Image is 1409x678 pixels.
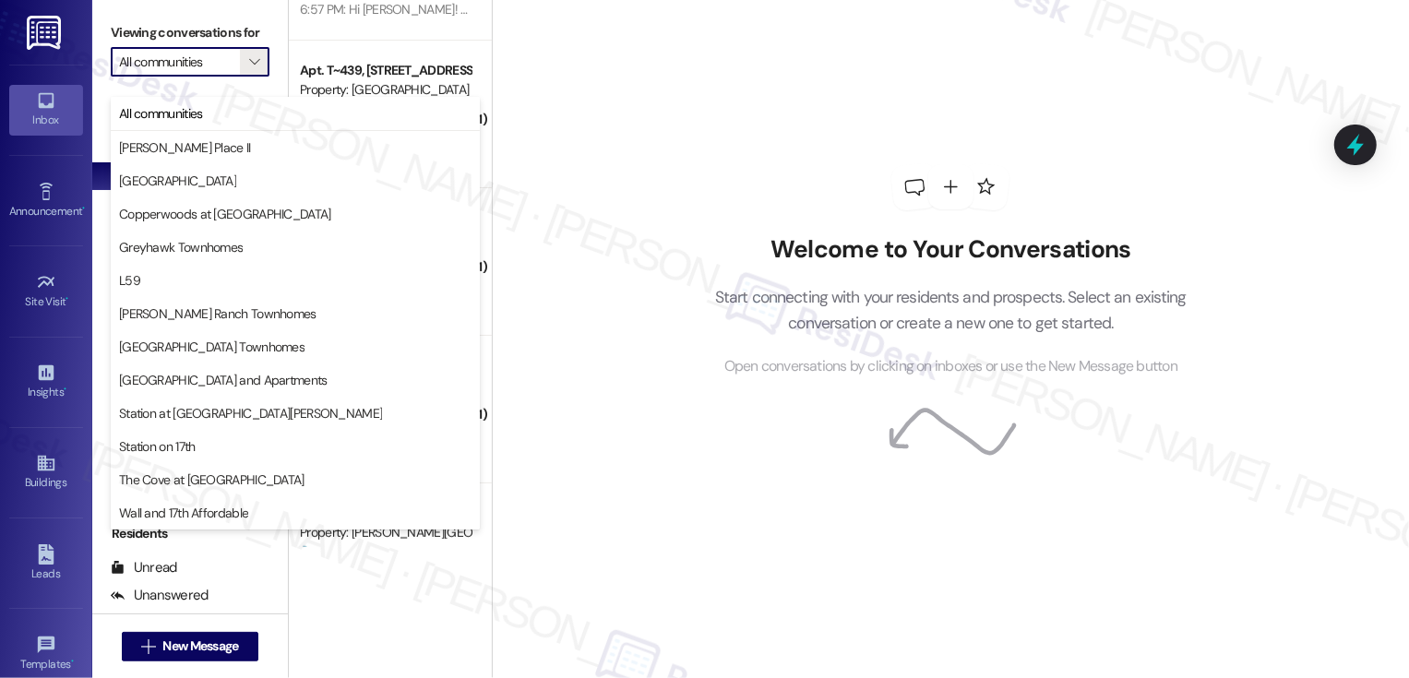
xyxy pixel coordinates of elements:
[9,447,83,497] a: Buildings
[82,202,85,215] span: •
[122,632,258,661] button: New Message
[119,371,328,389] span: [GEOGRAPHIC_DATA] and Apartments
[119,205,331,223] span: Copperwoods at [GEOGRAPHIC_DATA]
[9,539,83,589] a: Leads
[92,104,288,124] div: Prospects + Residents
[119,238,243,256] span: Greyhawk Townhomes
[162,636,238,656] span: New Message
[119,504,248,522] span: Wall and 17th Affordable
[119,470,304,489] span: The Cove at [GEOGRAPHIC_DATA]
[300,523,471,542] div: Property: [PERSON_NAME][GEOGRAPHIC_DATA] Townhomes
[111,586,209,605] div: Unanswered
[119,338,304,356] span: [GEOGRAPHIC_DATA] Townhomes
[119,271,140,290] span: L59
[141,639,155,654] i: 
[92,524,288,543] div: Residents
[119,404,382,422] span: Station at [GEOGRAPHIC_DATA][PERSON_NAME]
[119,172,236,190] span: [GEOGRAPHIC_DATA]
[300,61,471,80] div: Apt. T~439, [STREET_ADDRESS]
[9,267,83,316] a: Site Visit •
[249,54,259,69] i: 
[724,355,1177,378] span: Open conversations by clicking on inboxes or use the New Message button
[64,383,66,396] span: •
[27,16,65,50] img: ResiDesk Logo
[687,284,1214,337] p: Start connecting with your residents and prospects. Select an existing conversation or create a n...
[300,1,572,18] div: 6:57 PM: Hi [PERSON_NAME]! Yes, it's already fixed.
[119,138,251,157] span: [PERSON_NAME] Place II
[119,437,196,456] span: Station on 17th
[92,356,288,375] div: Prospects
[111,18,269,47] label: Viewing conversations for
[66,292,69,305] span: •
[9,85,83,135] a: Inbox
[9,357,83,407] a: Insights •
[300,544,420,561] strong: 🔧 Risk Level: Medium
[71,655,74,668] span: •
[119,47,240,77] input: All communities
[687,235,1214,265] h2: Welcome to Your Conversations
[119,304,316,323] span: [PERSON_NAME] Ranch Townhomes
[300,80,471,100] div: Property: [GEOGRAPHIC_DATA]
[119,104,203,123] span: All communities
[111,558,177,577] div: Unread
